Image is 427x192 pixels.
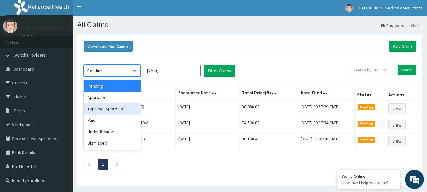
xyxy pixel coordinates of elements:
[14,94,26,100] span: Claims
[176,133,239,149] td: [DATE]
[37,56,87,120] span: We're online!
[144,65,201,76] input: Select Month and Year
[3,126,120,148] textarea: Type your message and hit 'Enter'
[358,104,375,110] span: Pending
[239,117,298,133] td: 74,500.00
[345,4,353,12] img: User Image
[204,65,235,77] button: Filter Claims
[22,26,110,31] p: HEALTHBRIDGE Medical consultants
[358,121,375,126] span: Pending
[116,161,119,167] a: Next page
[298,133,355,149] td: [DATE] 08:01:38 GMT
[87,67,103,74] div: Pending
[14,52,46,58] span: Switch Providers
[84,137,141,149] div: Dismissed
[388,103,406,114] a: View
[298,86,355,101] th: Date Filed
[381,23,404,28] a: Dashboard
[84,92,141,103] div: Approved
[84,41,133,52] button: Download Paid Claims
[176,117,239,133] td: [DATE]
[12,32,26,47] img: d_794563401_company_1708531726252_794563401
[104,3,119,18] div: Minimize live chat window
[386,86,416,101] th: Actions
[398,65,416,75] input: Search
[388,136,406,146] a: View
[342,180,395,185] p: How may I help you today?
[357,5,422,11] span: HEALTHBRIDGE Medical consultants
[14,108,25,114] span: Tariffs
[176,101,239,117] td: [DATE]
[358,137,375,142] span: Pending
[349,65,395,75] input: Search by HMO ID
[239,86,298,101] th: Total Price(₦)
[355,86,386,101] th: Status
[84,80,141,92] div: Pending
[388,120,406,130] a: View
[102,161,104,167] a: Page 1 is your current page
[3,19,17,33] img: User Image
[22,34,37,39] a: Online
[14,66,34,72] span: Dashboard
[342,173,395,179] div: We're Online!
[33,35,106,44] div: Chat with us now
[84,126,141,137] div: Under Review
[176,86,239,101] th: Encounter Date
[88,161,91,167] a: Previous page
[405,23,422,28] li: Claims
[298,101,355,117] td: [DATE] 09:57:39 GMT
[239,133,298,149] td: 80,198.40
[84,103,141,115] div: Top level Approved
[239,101,298,117] td: 30,088.00
[77,21,422,29] h1: All Claims
[389,41,416,52] a: Add Claim
[84,115,141,126] div: Paid
[298,117,355,133] td: [DATE] 09:37:34 GMT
